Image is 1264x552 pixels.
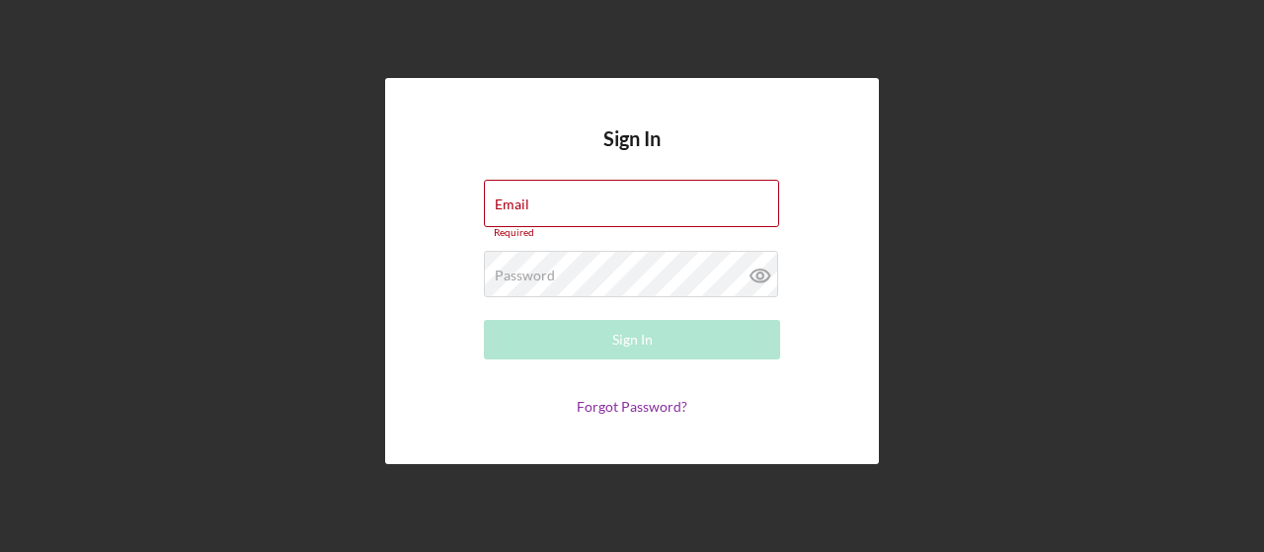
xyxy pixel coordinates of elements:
[495,268,555,283] label: Password
[612,320,653,359] div: Sign In
[484,320,780,359] button: Sign In
[484,227,780,239] div: Required
[603,127,661,180] h4: Sign In
[495,197,529,212] label: Email
[577,398,687,415] a: Forgot Password?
